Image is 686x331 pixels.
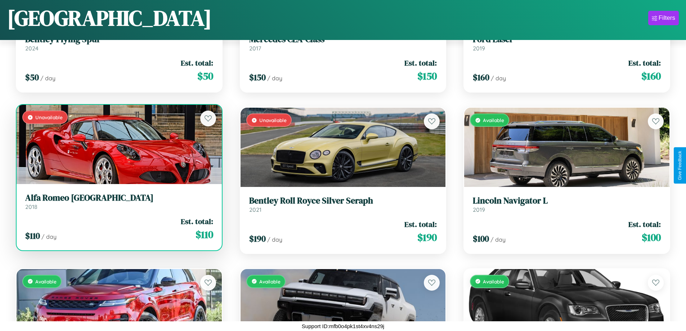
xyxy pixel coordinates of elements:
[483,278,504,285] span: Available
[483,117,504,123] span: Available
[491,75,506,82] span: / day
[249,45,261,52] span: 2017
[659,14,675,22] div: Filters
[25,71,39,83] span: $ 50
[417,69,437,83] span: $ 150
[249,196,437,206] h3: Bentley Roll Royce Silver Seraph
[267,236,282,243] span: / day
[249,71,266,83] span: $ 150
[473,233,489,245] span: $ 100
[267,75,282,82] span: / day
[259,117,287,123] span: Unavailable
[40,75,55,82] span: / day
[25,193,213,203] h3: Alfa Romeo [GEOGRAPHIC_DATA]
[259,278,281,285] span: Available
[249,196,437,213] a: Bentley Roll Royce Silver Seraph2021
[473,196,661,206] h3: Lincoln Navigator L
[196,227,213,242] span: $ 110
[417,230,437,245] span: $ 190
[25,203,37,210] span: 2018
[35,114,63,120] span: Unavailable
[404,58,437,68] span: Est. total:
[648,11,679,25] button: Filters
[642,230,661,245] span: $ 100
[473,71,489,83] span: $ 160
[25,34,213,52] a: Bentley Flying Spur2024
[473,45,485,52] span: 2019
[490,236,506,243] span: / day
[197,69,213,83] span: $ 50
[25,45,39,52] span: 2024
[641,69,661,83] span: $ 160
[181,216,213,227] span: Est. total:
[25,193,213,210] a: Alfa Romeo [GEOGRAPHIC_DATA]2018
[249,206,261,213] span: 2021
[35,278,57,285] span: Available
[249,233,266,245] span: $ 190
[25,230,40,242] span: $ 110
[404,219,437,229] span: Est. total:
[181,58,213,68] span: Est. total:
[249,34,437,52] a: Mercedes CLA-Class2017
[628,219,661,229] span: Est. total:
[302,321,384,331] p: Support ID: mfb0o4pk1st4xv4ns29j
[473,206,485,213] span: 2019
[7,3,212,33] h1: [GEOGRAPHIC_DATA]
[41,233,57,240] span: / day
[473,196,661,213] a: Lincoln Navigator L2019
[628,58,661,68] span: Est. total:
[677,151,682,180] div: Give Feedback
[473,34,661,52] a: Ford Laser2019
